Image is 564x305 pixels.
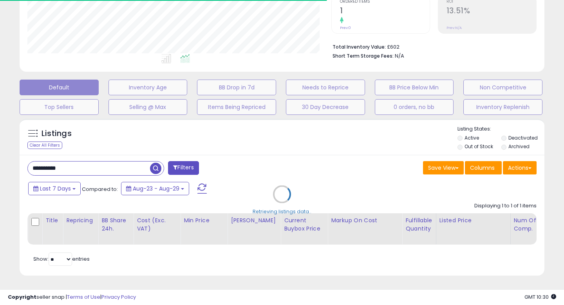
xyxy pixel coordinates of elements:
button: Default [20,80,99,95]
button: 30 Day Decrease [286,99,365,115]
button: 0 orders, no bb [375,99,454,115]
small: Prev: 0 [340,25,351,30]
button: Needs to Reprice [286,80,365,95]
h2: 13.51% [446,6,536,17]
div: Retrieving listings data.. [253,208,311,215]
button: Inventory Replenish [463,99,542,115]
a: Privacy Policy [101,293,136,301]
button: Items Being Repriced [197,99,276,115]
button: Non Competitive [463,80,542,95]
button: BB Drop in 7d [197,80,276,95]
strong: Copyright [8,293,36,301]
button: Selling @ Max [108,99,188,115]
span: N/A [395,52,404,60]
small: Prev: N/A [446,25,462,30]
span: 2025-09-7 10:30 GMT [524,293,556,301]
button: Top Sellers [20,99,99,115]
h2: 1 [340,6,430,17]
a: Terms of Use [67,293,100,301]
b: Total Inventory Value: [333,44,386,50]
div: seller snap | | [8,294,136,301]
button: BB Price Below Min [375,80,454,95]
button: Inventory Age [108,80,188,95]
li: £602 [333,42,531,51]
b: Short Term Storage Fees: [333,53,394,59]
